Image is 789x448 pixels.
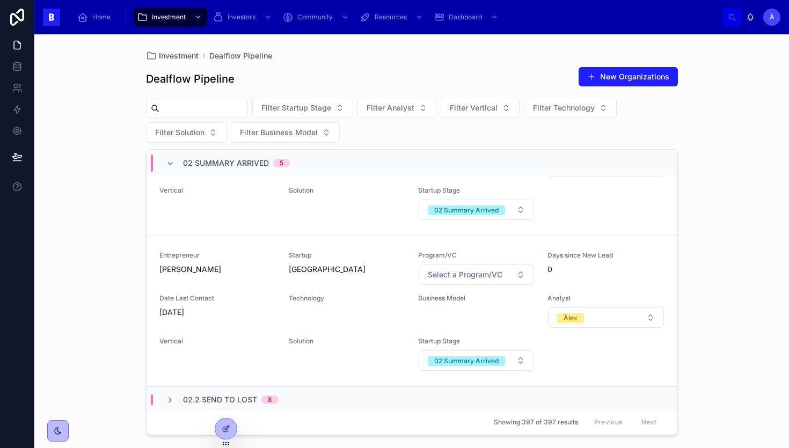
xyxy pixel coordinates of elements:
div: scrollable content [69,5,722,29]
button: Select Button [357,98,436,118]
span: Solution [289,337,405,346]
span: [PERSON_NAME] [159,264,276,275]
span: Date Last Contact [159,294,276,303]
a: Dashboard [430,8,503,27]
span: Resources [375,13,407,21]
span: Filter Analyst [367,102,414,113]
span: Showing 397 of 397 results [494,418,578,427]
a: Investment [134,8,207,27]
div: Àlex [564,313,578,323]
div: 02 Summary Arrived [434,205,499,215]
button: Select Button [524,98,617,118]
span: Startup Stage [418,186,535,195]
span: Technology [289,294,405,303]
button: New Organizations [579,67,678,86]
span: Entrepreneur [159,251,276,260]
a: Community [279,8,354,27]
button: Select Button [231,122,340,143]
div: 5 [280,159,283,167]
span: 02.2 Send To Lost [183,394,257,405]
button: Select Button [548,307,663,328]
span: Dashboard [449,13,482,21]
span: Filter Business Model [240,127,318,138]
button: Select Button [146,122,227,143]
span: 0 [547,264,664,275]
span: Vertical [159,337,276,346]
a: Investment [146,50,199,61]
a: Home [74,8,118,27]
span: Program/VC [418,251,535,260]
img: App logo [43,9,60,26]
button: Select Button [252,98,353,118]
a: Entrepreneur[PERSON_NAME]Startup[GEOGRAPHIC_DATA]Program/VCSelect ButtonDays since New Lead0Date ... [147,236,677,386]
span: [GEOGRAPHIC_DATA] [289,264,405,275]
span: Investment [152,13,186,21]
span: À [770,13,775,21]
span: Community [297,13,333,21]
span: Investors [228,13,255,21]
span: Filter Technology [533,102,595,113]
button: Select Button [419,265,534,285]
span: Solution [289,186,405,195]
span: Select a Program/VC [428,269,502,280]
span: Investment [159,50,199,61]
span: Home [92,13,111,21]
span: Days since New Lead [547,251,664,260]
button: Select Button [419,350,534,371]
span: Filter Vertical [450,102,498,113]
a: Dealflow Pipeline [209,50,272,61]
a: Investors [209,8,277,27]
span: Filter Solution [155,127,204,138]
span: Startup Stage [418,337,535,346]
div: 8 [268,395,272,404]
span: Vertical [159,186,276,195]
p: [DATE] [159,307,184,318]
a: Resources [356,8,428,27]
span: Analyst [547,294,664,303]
button: Unselect ALEX [557,312,584,323]
div: 02 Summary Arrived [434,356,499,366]
span: Business Model [418,294,535,303]
span: Startup [289,251,405,260]
span: 02 Summary Arrived [183,158,269,168]
span: Filter Startup Stage [261,102,331,113]
button: Select Button [419,200,534,220]
button: Select Button [441,98,520,118]
h1: Dealflow Pipeline [146,71,235,86]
